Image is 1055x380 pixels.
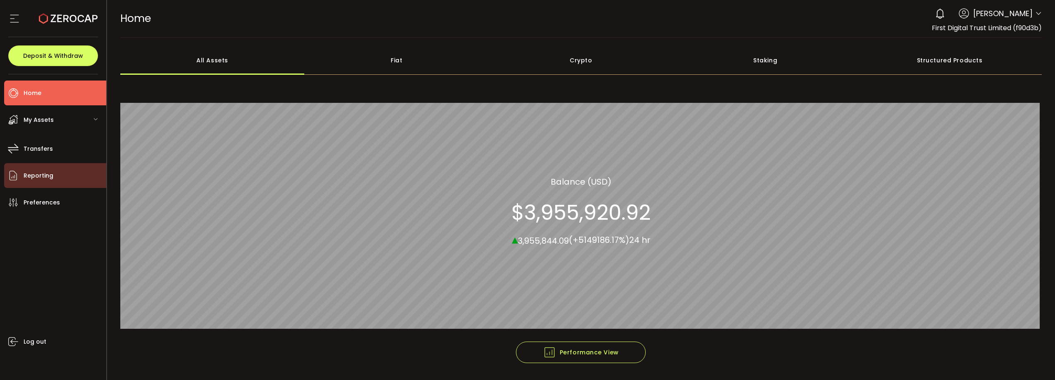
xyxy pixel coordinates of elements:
[23,53,83,59] span: Deposit & Withdraw
[120,11,151,26] span: Home
[24,114,54,126] span: My Assets
[120,46,305,75] div: All Assets
[973,8,1033,19] span: [PERSON_NAME]
[24,336,46,348] span: Log out
[551,175,611,188] section: Balance (USD)
[518,235,569,246] span: 3,955,844.09
[1014,340,1055,380] iframe: Chat Widget
[8,45,98,66] button: Deposit & Withdraw
[489,46,673,75] div: Crypto
[304,46,489,75] div: Fiat
[511,200,651,225] section: $3,955,920.92
[24,170,53,182] span: Reporting
[516,342,646,363] button: Performance View
[857,46,1042,75] div: Structured Products
[512,230,518,248] span: ▴
[24,197,60,209] span: Preferences
[569,234,629,246] span: (+5149186.17%)
[24,87,41,99] span: Home
[24,143,53,155] span: Transfers
[543,346,619,359] span: Performance View
[629,234,650,246] span: 24 hr
[673,46,857,75] div: Staking
[932,23,1042,33] span: First Digital Trust Limited (f90d3b)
